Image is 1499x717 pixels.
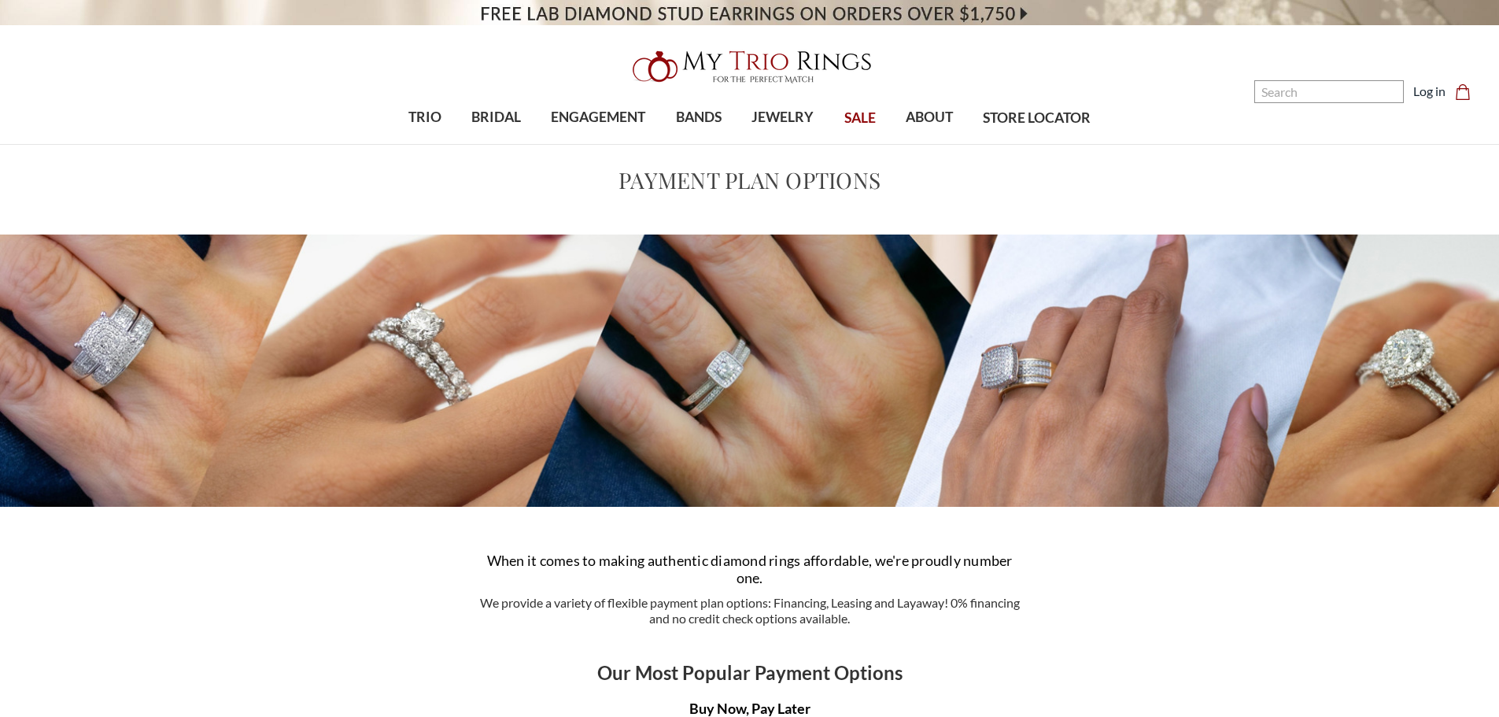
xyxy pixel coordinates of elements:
[689,700,810,717] b: Buy Now, Pay Later
[434,42,1064,92] a: My Trio Rings
[921,143,937,145] button: submenu toggle
[691,143,707,145] button: submenu toggle
[751,107,814,128] span: JEWELRY
[1455,84,1471,100] svg: cart.cart_preview
[737,92,829,143] a: JEWELRY
[393,92,456,143] a: TRIO
[1455,82,1480,101] a: Cart with 0 items
[1413,82,1445,101] a: Log in
[676,107,722,128] span: BANDS
[590,143,606,145] button: submenu toggle
[891,92,968,143] a: ABOUT
[408,107,441,128] span: TRIO
[474,595,1025,626] p: We provide a variety of flexible payment plan options: Financing, Leasing and Layaway! 0% financi...
[456,92,536,143] a: BRIDAL
[489,143,504,145] button: submenu toggle
[193,164,1307,197] h1: Payment Plan Options
[487,552,1013,586] span: When it comes to making authentic diamond rings affordable, we're proudly number one.
[1254,80,1404,103] input: Search
[551,107,645,128] span: ENGAGEMENT
[536,92,660,143] a: ENGAGEMENT
[471,107,521,128] span: BRIDAL
[417,143,433,145] button: submenu toggle
[829,93,890,144] a: SALE
[661,92,737,143] a: BANDS
[983,108,1091,128] span: STORE LOCATOR
[844,108,876,128] span: SALE
[968,93,1106,144] a: STORE LOCATOR
[775,143,791,145] button: submenu toggle
[597,661,903,684] b: Our Most Popular Payment Options
[624,42,876,92] img: My Trio Rings
[906,107,953,128] span: ABOUT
